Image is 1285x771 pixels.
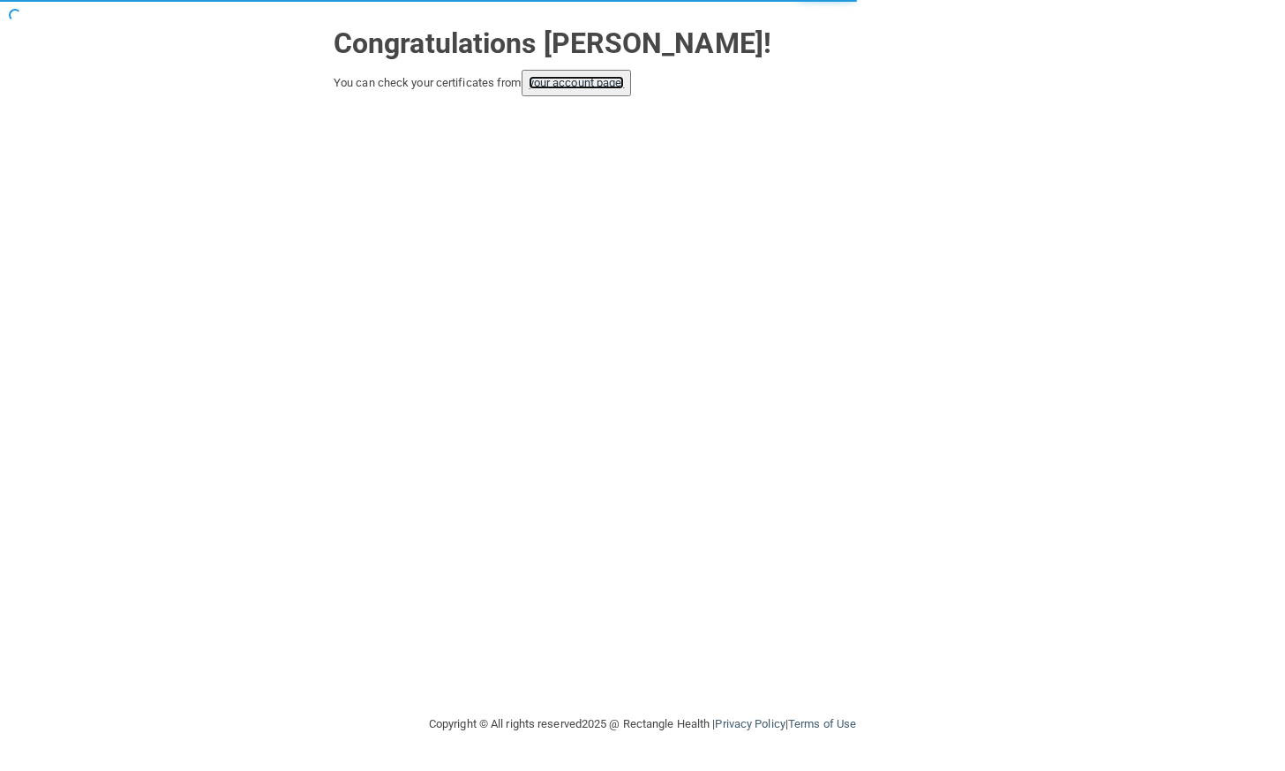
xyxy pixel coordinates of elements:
strong: Congratulations [PERSON_NAME]! [334,26,771,60]
a: Terms of Use [788,717,856,730]
a: your account page! [529,76,625,89]
div: Copyright © All rights reserved 2025 @ Rectangle Health | | [320,696,965,752]
a: Privacy Policy [715,717,785,730]
div: You can check your certificates from [334,70,951,96]
button: your account page! [522,70,632,96]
